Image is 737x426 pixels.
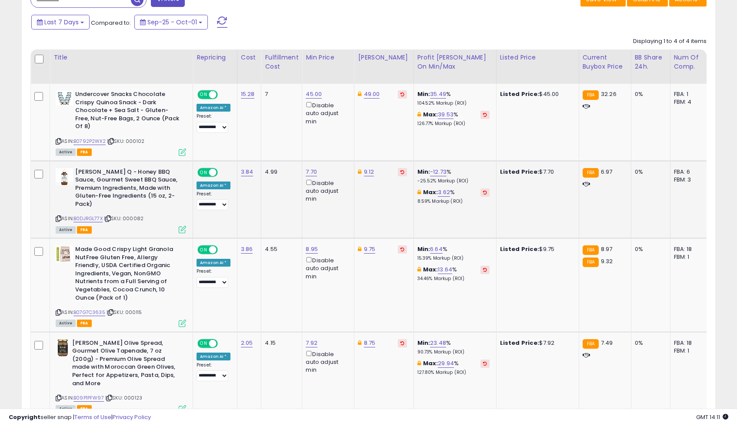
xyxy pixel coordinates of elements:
[197,113,230,133] div: Preset:
[417,267,421,272] i: This overrides the store level max markup for this listing
[75,168,181,211] b: [PERSON_NAME] Q - Honey BBQ Sauce, Gourmet Sweet BBQ Sauce, Premium Ingredients, Made with Gluten...
[417,266,490,282] div: %
[674,168,703,176] div: FBA: 6
[364,168,374,176] a: 9.12
[107,309,142,316] span: | SKU: 000115
[635,245,664,253] div: 0%
[417,339,430,347] b: Min:
[306,168,317,176] a: 7.70
[438,188,450,197] a: 3.62
[696,413,728,421] span: 2025-10-9 14:11 GMT
[56,90,186,155] div: ASIN:
[75,245,181,304] b: Made Good Crispy Light Granola NutFree Gluten Free, Allergy Friendly, USDA Certified Organic Ingr...
[500,168,540,176] b: Listed Price:
[430,245,443,254] a: 6.64
[77,320,92,327] span: FBA
[265,53,298,71] div: Fulfillment Cost
[56,339,70,357] img: 41GKsvMDV9L._SL40_.jpg
[73,394,104,402] a: B09P1PFW97
[9,413,151,422] div: seller snap | |
[217,246,230,254] span: OFF
[417,178,490,184] p: -25.52% Markup (ROI)
[674,347,703,355] div: FBM: 1
[423,359,438,367] b: Max:
[197,362,230,382] div: Preset:
[414,50,496,84] th: The percentage added to the cost of goods (COGS) that forms the calculator for Min & Max prices.
[417,349,490,355] p: 90.73% Markup (ROI)
[306,255,347,281] div: Disable auto adjust min
[635,90,664,98] div: 0%
[417,370,490,376] p: 127.80% Markup (ROI)
[417,188,490,205] div: %
[104,215,143,222] span: | SKU: 000082
[75,90,181,133] b: Undercover Snacks Chocolate Crispy Quinoa Snack - Dark Chocolate + Sea Salt - Gluten-Free, Nut-Fr...
[77,226,92,234] span: FBA
[633,37,707,46] div: Displaying 1 to 4 of 4 items
[197,191,230,211] div: Preset:
[134,15,208,30] button: Sep-25 - Oct-01
[265,168,295,176] div: 4.99
[241,339,253,347] a: 2.05
[438,265,452,274] a: 13.64
[417,360,490,376] div: %
[601,90,617,98] span: 32.26
[113,413,151,421] a: Privacy Policy
[306,100,347,125] div: Disable auto adjust min
[107,138,144,145] span: | SKU: 000102
[56,245,186,326] div: ASIN:
[91,19,131,27] span: Compared to:
[417,111,490,127] div: %
[500,339,540,347] b: Listed Price:
[635,339,664,347] div: 0%
[417,53,493,71] div: Profit [PERSON_NAME] on Min/Max
[197,53,233,62] div: Repricing
[56,245,73,263] img: 51jQrqsGd9L._SL40_.jpg
[56,168,186,232] div: ASIN:
[500,168,572,176] div: $7.70
[265,245,295,253] div: 4.55
[417,245,490,261] div: %
[500,339,572,347] div: $7.92
[417,339,490,355] div: %
[417,168,430,176] b: Min:
[483,267,487,272] i: Revert to store-level Max Markup
[635,53,667,71] div: BB Share 24h.
[417,100,490,106] p: 104.52% Markup (ROI)
[306,90,322,99] a: 45.00
[423,110,438,119] b: Max:
[417,121,490,127] p: 126.77% Markup (ROI)
[56,90,73,106] img: 51YfmgZThyL._SL40_.jpg
[430,90,446,99] a: 35.49
[417,255,490,261] p: 15.39% Markup (ROI)
[430,168,447,176] a: -12.73
[217,340,230,347] span: OFF
[9,413,40,421] strong: Copyright
[31,15,90,30] button: Last 7 Days
[56,320,76,327] span: All listings currently available for purchase on Amazon
[56,149,76,156] span: All listings currently available for purchase on Amazon
[72,339,178,390] b: [PERSON_NAME] Olive Spread, Gourmet Olive Tapenade, 7 oz (200g) - Premium Olive Spread made with ...
[265,339,295,347] div: 4.15
[265,90,295,98] div: 7
[73,215,103,222] a: B0DJRGL77X
[601,339,613,347] span: 7.49
[306,349,347,374] div: Disable auto adjust min
[674,98,703,106] div: FBM: 4
[217,168,230,176] span: OFF
[147,18,197,26] span: Sep-25 - Oct-01
[601,257,613,265] span: 9.32
[241,168,253,176] a: 3.84
[417,168,490,184] div: %
[430,339,446,347] a: 23.48
[583,90,599,100] small: FBA
[74,413,111,421] a: Terms of Use
[500,53,575,62] div: Listed Price
[417,90,430,98] b: Min:
[417,245,430,253] b: Min:
[674,90,703,98] div: FBA: 1
[438,110,454,119] a: 39.53
[197,182,230,189] div: Amazon AI *
[53,53,189,62] div: Title
[423,265,438,274] b: Max:
[583,245,599,255] small: FBA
